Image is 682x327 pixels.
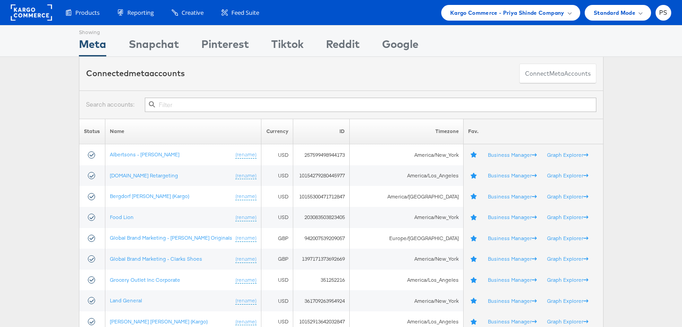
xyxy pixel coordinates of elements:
[293,290,350,311] td: 361709263954924
[261,186,293,207] td: USD
[110,151,179,158] a: Albertsons - [PERSON_NAME]
[235,234,256,242] a: (rename)
[129,36,179,56] div: Snapchat
[261,270,293,291] td: USD
[182,9,204,17] span: Creative
[547,276,588,283] a: Graph Explorer
[349,119,463,144] th: Timezone
[488,214,537,220] a: Business Manager
[488,276,537,283] a: Business Manager
[293,249,350,270] td: 1397171373692669
[261,144,293,165] td: USD
[349,165,463,186] td: America/Los_Angeles
[488,172,537,179] a: Business Manager
[519,64,596,84] button: ConnectmetaAccounts
[488,151,537,158] a: Business Manager
[235,276,256,284] a: (rename)
[547,235,588,241] a: Graph Explorer
[235,255,256,263] a: (rename)
[79,26,106,36] div: Showing
[293,270,350,291] td: 351252216
[488,318,537,325] a: Business Manager
[261,228,293,249] td: GBP
[79,36,106,56] div: Meta
[547,193,588,200] a: Graph Explorer
[349,228,463,249] td: Europe/[GEOGRAPHIC_DATA]
[235,151,256,159] a: (rename)
[235,318,256,326] a: (rename)
[488,297,537,304] a: Business Manager
[450,8,565,17] span: Kargo Commerce - Priya Shinde Company
[261,165,293,186] td: USD
[110,234,232,241] a: Global Brand Marketing - [PERSON_NAME] Originals
[110,193,189,199] a: Bergdorf [PERSON_NAME] (Kargo)
[110,214,134,220] a: Food Lion
[145,98,596,112] input: Filter
[235,297,256,305] a: (rename)
[293,186,350,207] td: 10155300471712847
[488,235,537,241] a: Business Manager
[547,255,588,262] a: Graph Explorer
[75,9,100,17] span: Products
[235,172,256,180] a: (rename)
[201,36,249,56] div: Pinterest
[271,36,304,56] div: Tiktok
[547,172,588,179] a: Graph Explorer
[349,144,463,165] td: America/New_York
[110,172,178,179] a: [DOMAIN_NAME] Retargeting
[261,207,293,228] td: USD
[547,318,588,325] a: Graph Explorer
[110,318,208,325] a: [PERSON_NAME] [PERSON_NAME] (Kargo)
[110,276,180,283] a: Grocery Outlet Inc Corporate
[547,214,588,220] a: Graph Explorer
[261,249,293,270] td: GBP
[488,255,537,262] a: Business Manager
[235,193,256,200] a: (rename)
[105,119,261,144] th: Name
[549,69,564,78] span: meta
[261,290,293,311] td: USD
[86,68,185,79] div: Connected accounts
[659,10,668,16] span: PS
[293,144,350,165] td: 257599498944173
[349,249,463,270] td: America/New_York
[349,270,463,291] td: America/Los_Angeles
[129,68,149,78] span: meta
[110,255,202,262] a: Global Brand Marketing - Clarks Shoes
[127,9,154,17] span: Reporting
[293,119,350,144] th: ID
[79,119,105,144] th: Status
[382,36,418,56] div: Google
[349,290,463,311] td: America/New_York
[594,8,635,17] span: Standard Mode
[547,151,588,158] a: Graph Explorer
[488,193,537,200] a: Business Manager
[235,214,256,221] a: (rename)
[110,297,142,304] a: Land General
[293,165,350,186] td: 10154279280445977
[293,207,350,228] td: 203083503823405
[326,36,360,56] div: Reddit
[261,119,293,144] th: Currency
[349,207,463,228] td: America/New_York
[349,186,463,207] td: America/[GEOGRAPHIC_DATA]
[231,9,259,17] span: Feed Suite
[547,297,588,304] a: Graph Explorer
[293,228,350,249] td: 942007539209057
